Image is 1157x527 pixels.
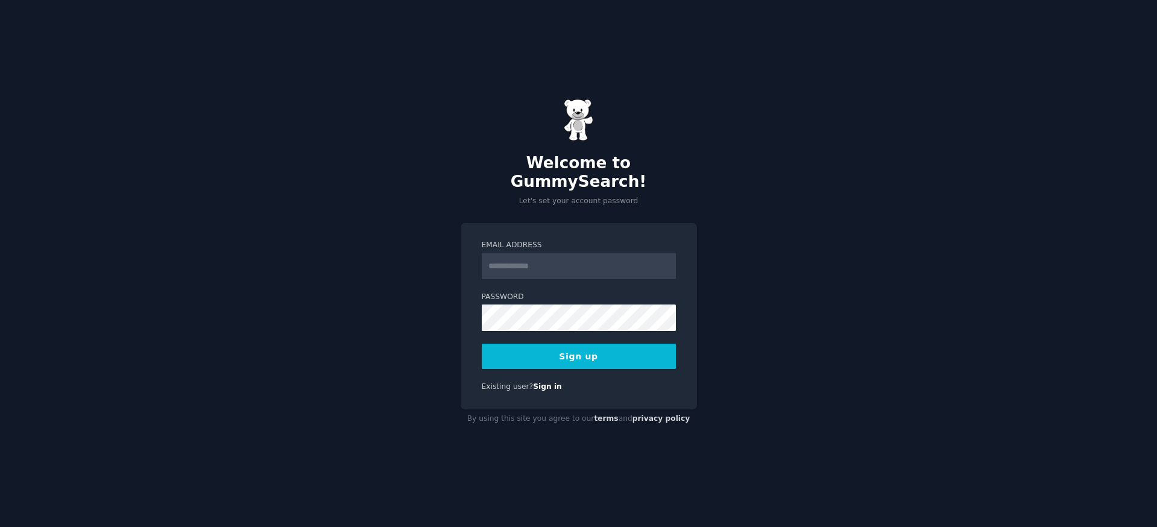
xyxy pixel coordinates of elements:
[461,154,697,192] h2: Welcome to GummySearch!
[482,382,534,391] span: Existing user?
[482,292,676,303] label: Password
[461,196,697,207] p: Let's set your account password
[632,414,690,423] a: privacy policy
[482,344,676,369] button: Sign up
[461,409,697,429] div: By using this site you agree to our and
[533,382,562,391] a: Sign in
[564,99,594,141] img: Gummy Bear
[594,414,618,423] a: terms
[482,240,676,251] label: Email Address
